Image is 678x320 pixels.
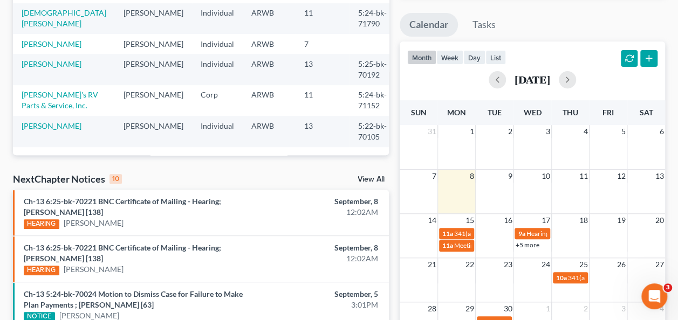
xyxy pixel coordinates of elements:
div: 12:02AM [267,253,378,264]
span: 16 [502,214,513,227]
a: Tasks [463,13,505,37]
span: 6 [659,125,665,138]
td: 13 [296,116,350,147]
span: 12 [616,170,627,183]
a: [PERSON_NAME] [64,264,124,275]
span: 26 [616,258,627,271]
div: September, 8 [267,242,378,253]
span: 27 [654,258,665,271]
button: month [407,50,436,65]
td: [PERSON_NAME] [115,3,192,34]
td: ARWB [243,54,296,85]
a: [PERSON_NAME] [22,39,81,48]
span: 29 [464,302,475,315]
a: [DEMOGRAPHIC_DATA][PERSON_NAME] [22,8,106,28]
td: [PERSON_NAME] [115,116,192,147]
span: Mon [447,108,466,117]
a: +5 more [515,241,539,249]
span: 3 [620,302,627,315]
button: day [463,50,485,65]
a: Calendar [400,13,458,37]
td: 11 [296,85,350,116]
td: [PERSON_NAME] [115,34,192,54]
span: 5 [620,125,627,138]
td: Corp [192,85,243,116]
span: 15 [464,214,475,227]
div: September, 8 [267,196,378,207]
span: 11a [442,229,453,238]
span: 20 [654,214,665,227]
span: Hearing for [PERSON_NAME] [526,229,610,238]
a: Ch-13 6:25-bk-70221 BNC Certificate of Mailing - Hearing; [PERSON_NAME] [138] [24,197,221,217]
td: Individual [192,3,243,34]
div: 10 [109,174,122,184]
td: 5:22-bk-70105 [350,116,401,147]
span: 2 [583,302,589,315]
span: 19 [616,214,627,227]
td: 13 [296,54,350,85]
span: 2 [506,125,513,138]
td: ARWB [243,34,296,54]
td: 7 [296,34,350,54]
span: 14 [427,214,437,227]
div: September, 5 [267,289,378,300]
span: 4 [583,125,589,138]
span: Meeting of Creditors for [PERSON_NAME] & [PERSON_NAME] [454,241,631,249]
td: ARWB [243,116,296,147]
td: 11 [296,3,350,34]
span: 13 [654,170,665,183]
span: 30 [502,302,513,315]
span: 8 [469,170,475,183]
div: HEARING [24,266,59,275]
span: Fri [602,108,614,117]
iframe: Intercom live chat [641,283,667,309]
td: Individual [192,116,243,147]
span: 31 [427,125,437,138]
span: 25 [578,258,589,271]
span: 9a [518,229,525,238]
div: 12:02AM [267,207,378,218]
span: Tue [488,108,502,117]
a: [PERSON_NAME] [64,218,124,228]
span: 3 [545,125,551,138]
span: 24 [540,258,551,271]
span: 22 [464,258,475,271]
span: 21 [427,258,437,271]
a: [PERSON_NAME] [22,121,81,130]
td: ARWB [243,85,296,116]
span: 7 [431,170,437,183]
div: 3:01PM [267,300,378,310]
span: 10 [540,170,551,183]
button: week [436,50,463,65]
div: NextChapter Notices [13,172,122,185]
span: 3 [663,283,672,292]
span: 17 [540,214,551,227]
a: [PERSON_NAME] [22,59,81,68]
span: 10a [556,274,567,282]
span: 1 [545,302,551,315]
span: Thu [563,108,578,117]
td: [PERSON_NAME] [115,54,192,85]
span: Sat [639,108,653,117]
span: 18 [578,214,589,227]
a: Ch-13 5:24-bk-70024 Motion to Dismiss Case for Failure to Make Plan Payments ; [PERSON_NAME] [63] [24,289,243,309]
td: 5:24-bk-71790 [350,3,401,34]
button: list [485,50,506,65]
td: [PERSON_NAME] [115,85,192,116]
td: 5:24-bk-71152 [350,85,401,116]
span: 1 [469,125,475,138]
span: 341(a) meeting for [PERSON_NAME] & [PERSON_NAME] [454,229,615,238]
span: 23 [502,258,513,271]
span: 28 [427,302,437,315]
span: 11 [578,170,589,183]
td: 5:25-bk-70192 [350,54,401,85]
a: Ch-13 6:25-bk-70221 BNC Certificate of Mailing - Hearing; [PERSON_NAME] [138] [24,243,221,263]
span: Wed [523,108,541,117]
span: 11a [442,241,453,249]
h2: [DATE] [515,74,550,85]
a: [PERSON_NAME]'s RV Parts & Service, Inc. [22,90,98,110]
span: Sun [411,108,427,117]
a: View All [358,176,385,183]
td: ARWB [243,3,296,34]
div: HEARING [24,219,59,229]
